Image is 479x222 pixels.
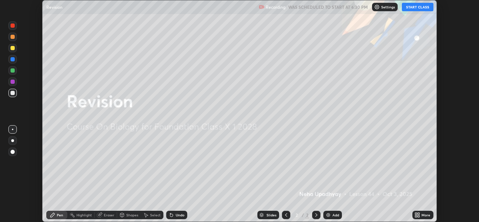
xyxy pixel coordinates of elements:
[305,212,309,218] div: 2
[176,213,184,217] div: Undo
[46,4,62,10] p: Revision
[259,4,264,10] img: recording.375f2c34.svg
[288,4,368,10] h5: WAS SCHEDULED TO START AT 6:30 PM
[126,213,138,217] div: Shapes
[381,5,395,9] p: Settings
[293,213,300,217] div: 2
[76,213,92,217] div: Highlight
[57,213,63,217] div: Pen
[302,213,304,217] div: /
[150,213,161,217] div: Select
[325,212,331,218] img: add-slide-button
[104,213,114,217] div: Eraser
[332,213,339,217] div: Add
[266,5,285,10] p: Recording
[374,4,380,10] img: class-settings-icons
[421,213,430,217] div: More
[267,213,276,217] div: Slides
[402,3,433,11] button: START CLASS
